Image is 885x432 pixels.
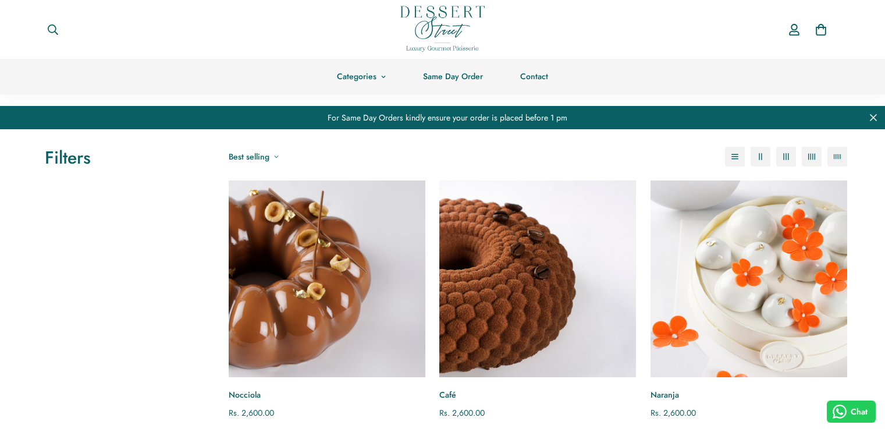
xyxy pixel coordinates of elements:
[851,406,868,418] span: Chat
[38,17,68,43] button: Search
[439,180,636,377] a: Café
[229,407,274,419] span: Rs. 2,600.00
[725,147,745,167] button: 1-column
[776,147,796,167] button: 3-column
[502,59,567,94] a: Contact
[229,180,425,377] a: Nocciola
[439,407,485,419] span: Rs. 2,600.00
[827,401,876,423] button: Chat
[751,147,770,167] button: 2-column
[808,16,834,43] a: 0
[651,389,847,401] a: Naranja
[9,106,876,129] div: For Same Day Orders kindly ensure your order is placed before 1 pm
[802,147,822,167] button: 4-column
[400,6,485,52] img: Dessert Street
[45,147,205,169] h3: Filters
[651,407,696,419] span: Rs. 2,600.00
[404,59,502,94] a: Same Day Order
[651,180,847,377] a: Naranja
[229,389,425,401] a: Nocciola
[229,151,269,163] span: Best selling
[781,13,808,47] a: Account
[318,59,404,94] a: Categories
[827,147,847,167] button: 5-column
[439,389,636,401] a: Café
